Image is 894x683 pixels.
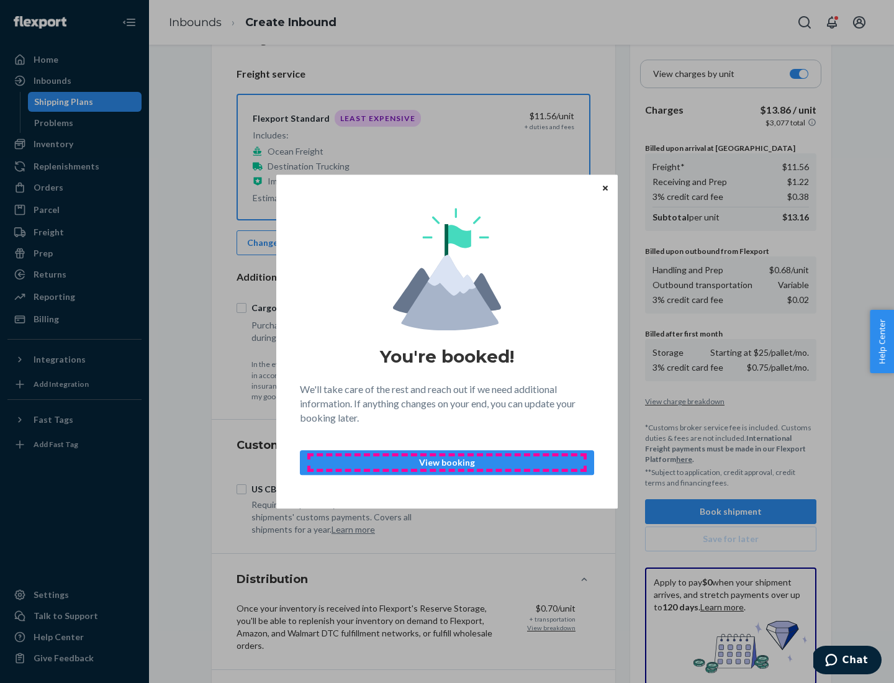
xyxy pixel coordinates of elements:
[393,208,501,330] img: svg+xml,%3Csvg%20viewBox%3D%220%200%20174%20197%22%20fill%3D%22none%22%20xmlns%3D%22http%3A%2F%2F...
[29,9,55,20] span: Chat
[300,450,594,475] button: View booking
[599,181,612,194] button: Close
[300,382,594,425] p: We'll take care of the rest and reach out if we need additional information. If anything changes ...
[310,456,584,469] p: View booking
[380,345,514,368] h1: You're booked!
